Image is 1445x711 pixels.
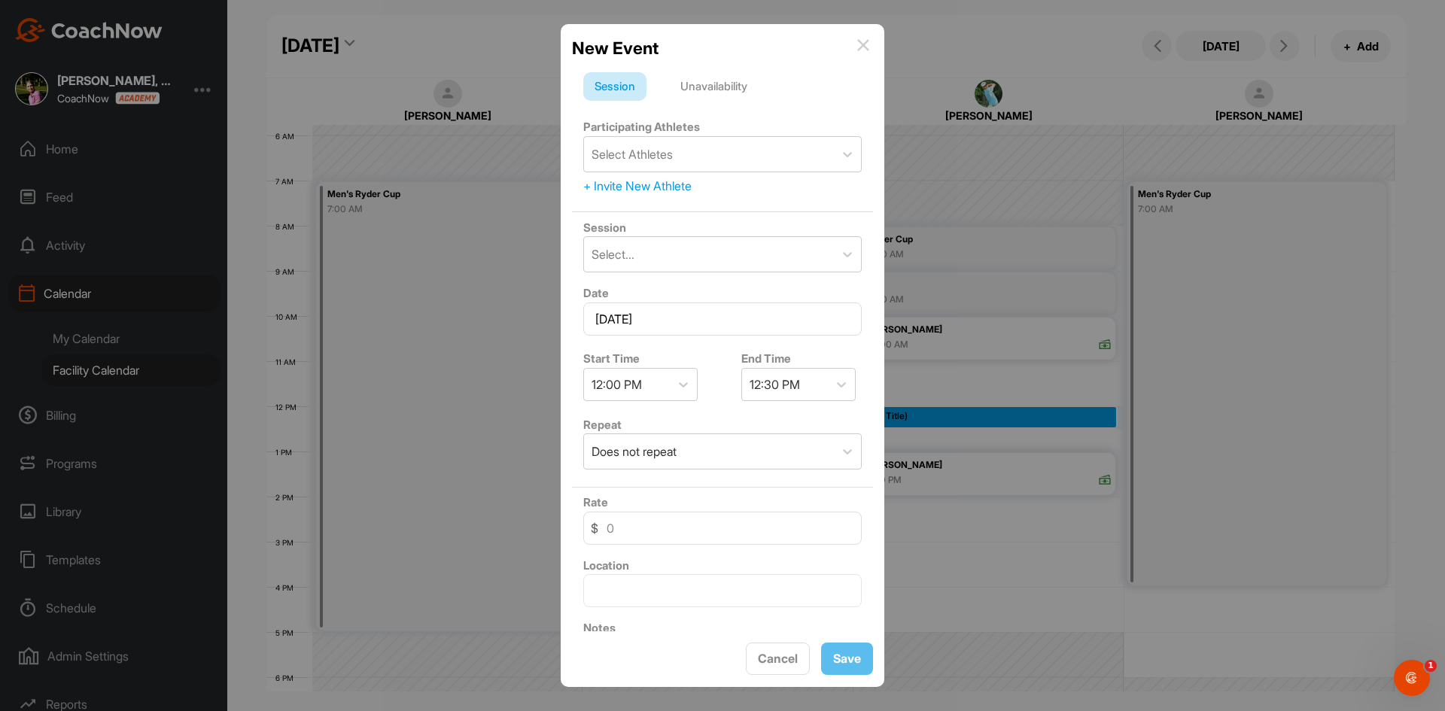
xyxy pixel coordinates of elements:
[821,643,873,675] button: Save
[583,120,700,134] label: Participating Athletes
[592,442,677,460] div: Does not repeat
[833,651,861,666] span: Save
[583,302,862,336] input: Select Date
[1394,660,1430,696] iframe: Intercom live chat
[741,351,791,366] label: End Time
[746,643,810,675] button: Cancel
[583,220,626,235] label: Session
[583,558,629,573] label: Location
[583,418,622,432] label: Repeat
[583,495,608,509] label: Rate
[583,286,609,300] label: Date
[583,512,862,545] input: 0
[572,35,659,61] h2: New Event
[592,375,642,393] div: 12:00 PM
[583,351,640,366] label: Start Time
[592,145,673,163] div: Select Athletes
[750,375,800,393] div: 12:30 PM
[591,519,598,537] span: $
[857,39,869,51] img: info
[1425,660,1437,672] span: 1
[592,245,634,263] div: Select...
[583,621,616,635] label: Notes
[583,72,646,101] div: Session
[669,72,759,101] div: Unavailability
[758,651,798,666] span: Cancel
[583,177,862,195] div: + Invite New Athlete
